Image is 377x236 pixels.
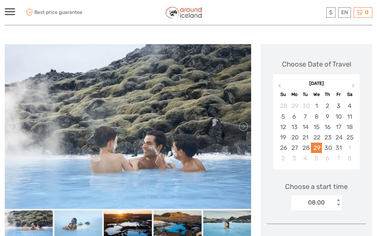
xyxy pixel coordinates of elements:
div: Choose Wednesday, November 5th, 2025 [311,153,322,163]
div: Choose Saturday, October 11th, 2025 [344,111,355,122]
div: < > [335,199,341,206]
div: Choose Thursday, October 2nd, 2025 [322,101,333,111]
div: Choose Saturday, October 25th, 2025 [344,132,355,143]
span: 0 [364,9,369,15]
div: Choose Tuesday, November 4th, 2025 [300,153,311,163]
div: Tu [300,90,311,99]
div: Th [322,90,333,99]
div: Choose Wednesday, October 29th, 2025 [311,143,322,153]
div: Choose Friday, October 3rd, 2025 [333,101,344,111]
div: Choose Tuesday, October 14th, 2025 [300,122,311,132]
div: Choose Monday, October 13th, 2025 [289,122,300,132]
div: Choose Saturday, November 8th, 2025 [344,153,355,163]
div: Choose Monday, November 3rd, 2025 [289,153,300,163]
span: Best price guarantee [25,7,97,18]
button: Open LiveChat chat widget [72,10,80,17]
span: Choose a start time [285,182,348,192]
p: We're away right now. Please check back later! [9,11,71,16]
div: Choose Saturday, October 4th, 2025 [344,101,355,111]
div: Sa [344,90,355,99]
div: Choose Tuesday, September 30th, 2025 [300,101,311,111]
div: Choose Saturday, November 1st, 2025 [344,143,355,153]
div: Choose Sunday, October 19th, 2025 [278,132,289,143]
div: Choose Monday, October 6th, 2025 [289,111,300,122]
div: Mo [289,90,300,99]
div: Choose Thursday, October 16th, 2025 [322,122,333,132]
div: Choose Thursday, October 23rd, 2025 [322,132,333,143]
div: Choose Friday, November 7th, 2025 [333,153,344,163]
div: Choose Sunday, November 2nd, 2025 [278,153,289,163]
div: Choose Monday, October 27th, 2025 [289,143,300,153]
div: Choose Thursday, October 30th, 2025 [322,143,333,153]
div: Choose Thursday, October 9th, 2025 [322,111,333,122]
div: Choose Tuesday, October 28th, 2025 [300,143,311,153]
div: Choose Thursday, November 6th, 2025 [322,153,333,163]
div: Choose Sunday, October 26th, 2025 [278,143,289,153]
div: Choose Friday, October 24th, 2025 [333,132,344,143]
button: Previous Month [274,82,284,92]
div: Choose Saturday, October 18th, 2025 [344,122,355,132]
div: Fr [333,90,344,99]
div: EN [338,7,351,18]
div: Su [278,90,289,99]
div: Choose Friday, October 17th, 2025 [333,122,344,132]
div: Choose Friday, October 31st, 2025 [333,143,344,153]
div: Choose Wednesday, October 15th, 2025 [311,122,322,132]
div: Choose Sunday, October 12th, 2025 [278,122,289,132]
div: Choose Sunday, October 5th, 2025 [278,111,289,122]
img: 811391cfcce346129166c4f5c33747f0_main_slider.jpg [5,44,251,209]
div: [DATE] [273,80,360,87]
div: Choose Sunday, September 28th, 2025 [278,101,289,111]
div: Choose Wednesday, October 8th, 2025 [311,111,322,122]
div: Choose Date of Travel [282,59,351,69]
div: Choose Wednesday, October 22nd, 2025 [311,132,322,143]
div: Choose Wednesday, October 1st, 2025 [311,101,322,111]
span: $ [329,9,333,15]
div: Choose Monday, September 29th, 2025 [289,101,300,111]
div: We [311,90,322,99]
img: Around Iceland [165,5,203,20]
div: 08:00 [308,198,325,207]
div: Choose Tuesday, October 21st, 2025 [300,132,311,143]
div: Choose Friday, October 10th, 2025 [333,111,344,122]
div: Choose Monday, October 20th, 2025 [289,132,300,143]
div: month 2025-10 [275,101,357,163]
button: Next Month [349,82,359,92]
div: Choose Tuesday, October 7th, 2025 [300,111,311,122]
